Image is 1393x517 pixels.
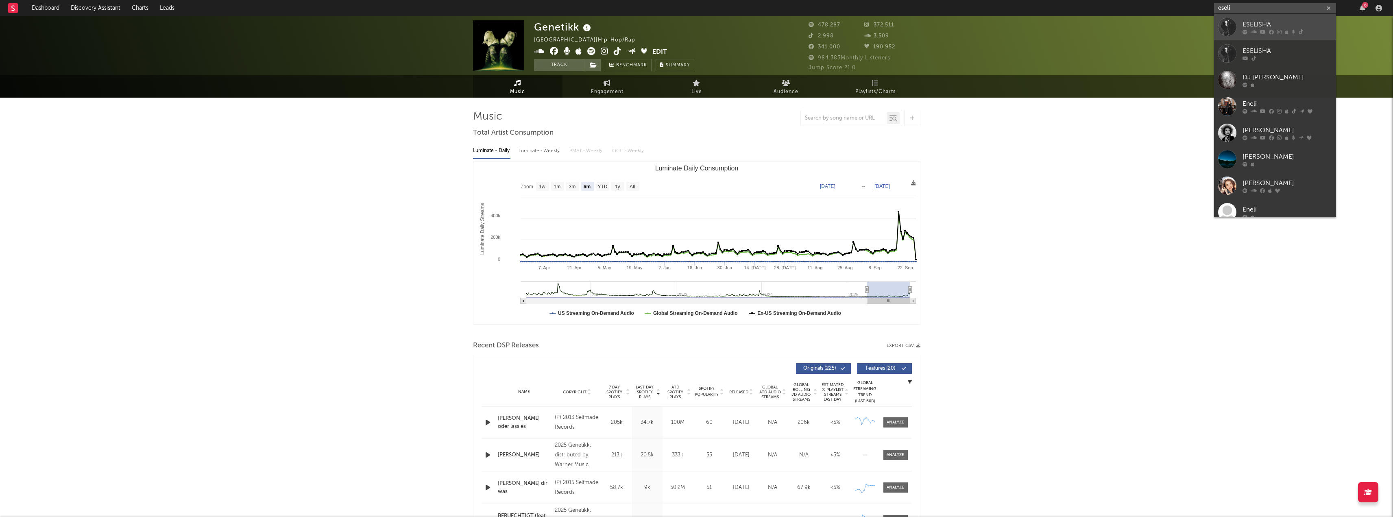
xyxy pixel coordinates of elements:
text: 16. Jun [687,265,702,270]
div: <5% [822,484,849,492]
text: Luminate Daily Consumption [655,165,738,172]
text: 28. [DATE] [774,265,796,270]
text: Zoom [521,184,533,190]
div: 206k [790,419,817,427]
span: ATD Spotify Plays [665,385,686,399]
text: 30. Jun [717,265,732,270]
div: 213k [604,451,630,459]
div: Luminate - Weekly [519,144,561,158]
div: 20.5k [634,451,661,459]
span: 7 Day Spotify Plays [604,385,625,399]
div: Name [498,389,551,395]
button: Export CSV [887,343,920,348]
div: [GEOGRAPHIC_DATA] | Hip-Hop/Rap [534,35,645,45]
text: 22. Sep [897,265,913,270]
div: ESELISHA [1243,46,1332,56]
a: Benchmark [605,59,652,71]
div: Genetikk [534,20,593,34]
a: Live [652,75,741,98]
div: [DATE] [728,484,755,492]
span: Music [510,87,525,97]
svg: Luminate Daily Consumption [473,161,920,324]
text: 25. Aug [837,265,852,270]
span: Global Rolling 7D Audio Streams [790,382,813,402]
div: 50.2M [665,484,691,492]
text: Luminate Daily Streams [480,203,485,255]
div: [PERSON_NAME] [498,451,551,459]
div: 9k [634,484,661,492]
div: N/A [790,451,817,459]
span: Last Day Spotify Plays [634,385,656,399]
text: 2. Jun [658,265,670,270]
div: 100M [665,419,691,427]
div: Eneli [1243,205,1332,214]
input: Search by song name or URL [801,115,887,122]
button: Originals(225) [796,363,851,374]
text: 19. May [626,265,643,270]
a: [PERSON_NAME] dir was [498,480,551,495]
text: YTD [597,184,607,190]
text: 1m [554,184,560,190]
span: Recent DSP Releases [473,341,539,351]
div: 67.9k [790,484,817,492]
div: 205k [604,419,630,427]
span: 478.287 [809,22,840,28]
span: Engagement [591,87,623,97]
text: 8. Sep [868,265,881,270]
text: [DATE] [874,183,890,189]
div: Luminate - Daily [473,144,510,158]
button: 6 [1360,5,1365,11]
text: 5. May [597,265,611,270]
span: 2.998 [809,33,834,39]
div: [DATE] [728,419,755,427]
span: 3.509 [864,33,889,39]
a: [PERSON_NAME] [1214,172,1336,199]
div: 34.7k [634,419,661,427]
text: 11. Aug [807,265,822,270]
span: 341.000 [809,44,840,50]
text: [DATE] [820,183,835,189]
div: 58.7k [604,484,630,492]
span: 190.952 [864,44,895,50]
text: US Streaming On-Demand Audio [558,310,634,316]
span: Originals ( 225 ) [801,366,839,371]
div: N/A [759,484,786,492]
div: (P) 2015 Selfmade Records [555,478,599,497]
div: N/A [759,451,786,459]
button: Summary [656,59,694,71]
text: → [861,183,866,189]
a: [PERSON_NAME] oder lass es [498,414,551,430]
div: [PERSON_NAME] [1243,152,1332,161]
div: [PERSON_NAME] [1243,178,1332,188]
a: ESELISHA [1214,14,1336,40]
text: All [629,184,634,190]
a: Music [473,75,562,98]
text: Ex-US Streaming On-Demand Audio [757,310,841,316]
text: 400k [490,213,500,218]
span: Total Artist Consumption [473,128,554,138]
text: 14. [DATE] [744,265,765,270]
text: 6m [583,184,590,190]
a: ESELISHA [1214,40,1336,67]
span: Global ATD Audio Streams [759,385,781,399]
div: 6 [1362,2,1368,8]
div: N/A [759,419,786,427]
a: [PERSON_NAME] [1214,120,1336,146]
div: 60 [695,419,724,427]
div: <5% [822,419,849,427]
div: 55 [695,451,724,459]
a: Playlists/Charts [831,75,920,98]
span: 372.511 [864,22,894,28]
span: Live [691,87,702,97]
span: Released [729,390,748,395]
div: 51 [695,484,724,492]
span: Jump Score: 21.0 [809,65,856,70]
a: Engagement [562,75,652,98]
text: 21. Apr [567,265,581,270]
button: Edit [652,47,667,57]
a: Eneli [1214,93,1336,120]
div: [DATE] [728,451,755,459]
span: 984.383 Monthly Listeners [809,55,890,61]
